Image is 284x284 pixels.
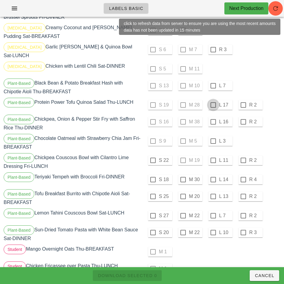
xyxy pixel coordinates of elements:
div: Teriyaki Tempeh with Broccoli Fri-DINNER [2,171,142,188]
label: L 7 [219,83,231,89]
label: R 2 [249,193,261,199]
span: Labels Basic [109,6,143,11]
label: R 2 [249,157,261,163]
span: [MEDICAL_DATA] [8,23,42,32]
div: Chickpea Couscous Bowl with Cilantro Lime Dressing Fri-LUNCH [2,152,142,171]
label: L 17 [219,102,231,108]
div: Black Bean & Potato Breakfast Hash with Chipotle Aioli Thu-BREAKFAST [2,77,142,97]
div: Garlic [PERSON_NAME] & Quinoa Bowl Sat-LUNCH [2,41,142,60]
label: R 3 [219,47,231,53]
label: R 2 [249,213,261,219]
label: L 3 [219,138,231,144]
span: Plant-Based [8,134,30,143]
div: Chicken Fricassee over Pasta Thu-LUNCH [2,260,142,277]
label: L 14 [219,177,231,183]
span: Plant-Based [8,153,30,162]
label: R 2 [249,119,261,125]
label: S 18 [159,177,171,183]
label: M 22 [189,230,201,236]
div: Tofu Breakfast Burrito with Chipotle Aioli Sat-BREAKFAST [2,188,142,207]
label: S 27 [159,213,171,219]
span: Plant-Based [8,79,30,88]
label: M 30 [189,177,201,183]
label: L 10 [219,230,231,236]
span: Cancel [254,273,274,278]
div: Lemon Tahini Couscous Bowl Sat-LUNCH [2,207,142,224]
span: [MEDICAL_DATA] [8,43,42,52]
label: L 11 [219,157,231,163]
label: S 22 [159,157,171,163]
span: Plant-Based [8,226,30,235]
div: Chocolate Oatmeal with Strawberry Chia Jam Fri-BREAKFAST [2,133,142,152]
div: Chickpea, Onion & Pepper Stir Fry with Saffron Rice Thu-DINNER [2,113,142,133]
div: Mango Overnight Oats Thu-BREAKFAST [2,243,142,260]
span: [MEDICAL_DATA] [8,62,42,71]
div: Next Production [229,5,264,12]
span: Plant-Based [8,209,30,218]
label: M 22 [189,213,201,219]
span: Student [8,262,22,271]
label: M 20 [189,193,201,199]
div: Protein Power Tofu Quinoa Salad Thu-LUNCH [2,97,142,113]
label: L 7 [219,213,231,219]
div: Sun-Dried Tomato Pasta with White Bean Sauce Sat-DINNER [2,224,142,243]
div: Creamy Coconut and [PERSON_NAME] Pudding Sat-BREAKFAST [2,22,142,41]
div: Chicken with Lentil Chili Sat-DINNER [2,60,142,77]
span: Student [8,245,22,254]
a: Labels Basic [104,3,148,14]
label: S 25 [159,193,171,199]
label: L 13 [219,193,231,199]
label: R 4 [249,177,261,183]
span: Plant-Based [8,98,30,107]
label: R 2 [249,102,261,108]
span: Plant-Based [8,115,30,124]
span: Plant-Based [8,173,30,182]
label: S 20 [159,230,171,236]
span: Plant-Based [8,190,30,199]
button: Cancel [250,270,279,281]
label: R 3 [249,230,261,236]
label: L 16 [219,119,231,125]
